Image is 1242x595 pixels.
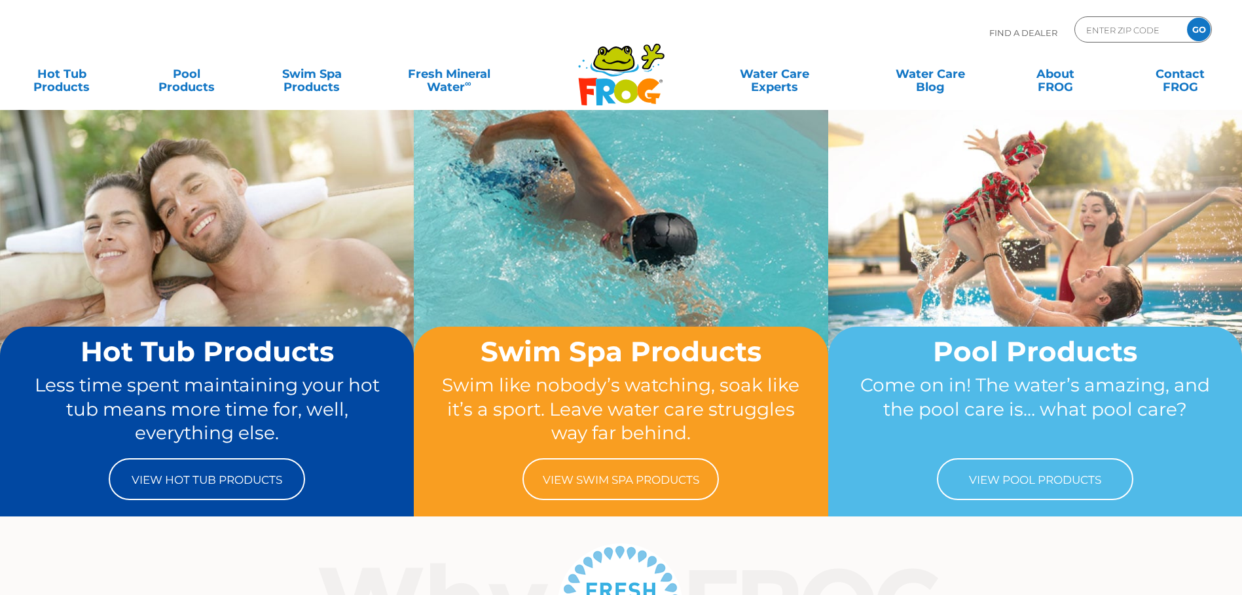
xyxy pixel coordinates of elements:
[388,61,510,87] a: Fresh MineralWater∞
[138,61,236,87] a: PoolProducts
[13,61,111,87] a: Hot TubProducts
[1006,61,1104,87] a: AboutFROG
[25,373,389,445] p: Less time spent maintaining your hot tub means more time for, well, everything else.
[1131,61,1229,87] a: ContactFROG
[465,78,471,88] sup: ∞
[439,336,803,367] h2: Swim Spa Products
[414,109,828,418] img: home-banner-swim-spa-short
[881,61,979,87] a: Water CareBlog
[937,458,1133,500] a: View Pool Products
[696,61,854,87] a: Water CareExperts
[853,373,1217,445] p: Come on in! The water’s amazing, and the pool care is… what pool care?
[1187,18,1211,41] input: GO
[25,336,389,367] h2: Hot Tub Products
[522,458,719,500] a: View Swim Spa Products
[571,26,672,106] img: Frog Products Logo
[853,336,1217,367] h2: Pool Products
[263,61,361,87] a: Swim SpaProducts
[828,109,1242,418] img: home-banner-pool-short
[989,16,1057,49] p: Find A Dealer
[439,373,803,445] p: Swim like nobody’s watching, soak like it’s a sport. Leave water care struggles way far behind.
[109,458,305,500] a: View Hot Tub Products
